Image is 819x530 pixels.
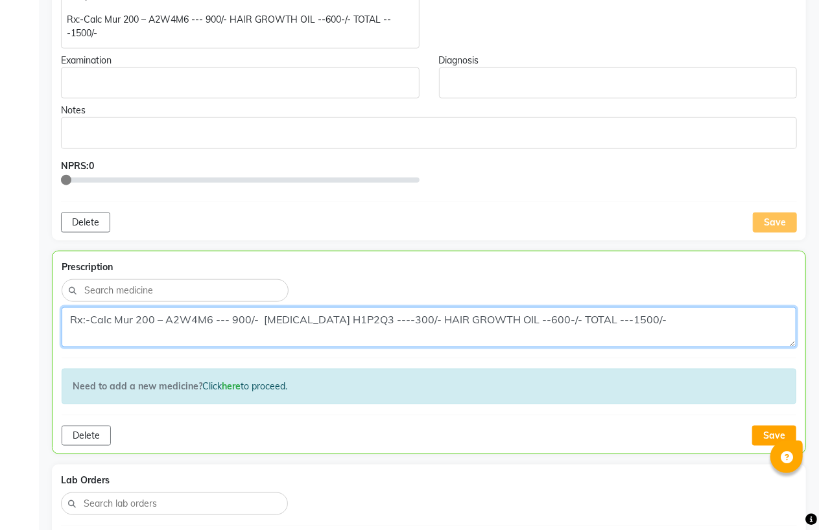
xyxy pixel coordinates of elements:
[62,369,796,404] div: Click to proceed.
[82,496,281,511] input: Search lab orders
[222,380,241,392] a: here
[67,13,413,40] p: Rx:-Calc Mur 200 – A2W4M6 --- 900/- HAIR GROWTH OIL --600-/- TOTAL ---1500/-
[62,260,796,274] div: Prescription
[61,474,797,487] div: Lab Orders
[61,104,797,117] div: Notes
[83,283,281,298] input: Search medicine
[73,380,202,392] strong: Need to add a new medicine?
[61,213,110,233] button: Delete
[752,426,796,446] button: Save
[439,54,798,67] div: Diagnosis
[89,160,94,172] span: 0
[61,67,420,98] div: Rich Text Editor, main
[61,54,420,67] div: Examination
[62,426,111,446] button: Delete
[61,117,797,148] div: Rich Text Editor, main
[61,159,420,173] div: NPRS:
[439,67,798,98] div: Rich Text Editor, main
